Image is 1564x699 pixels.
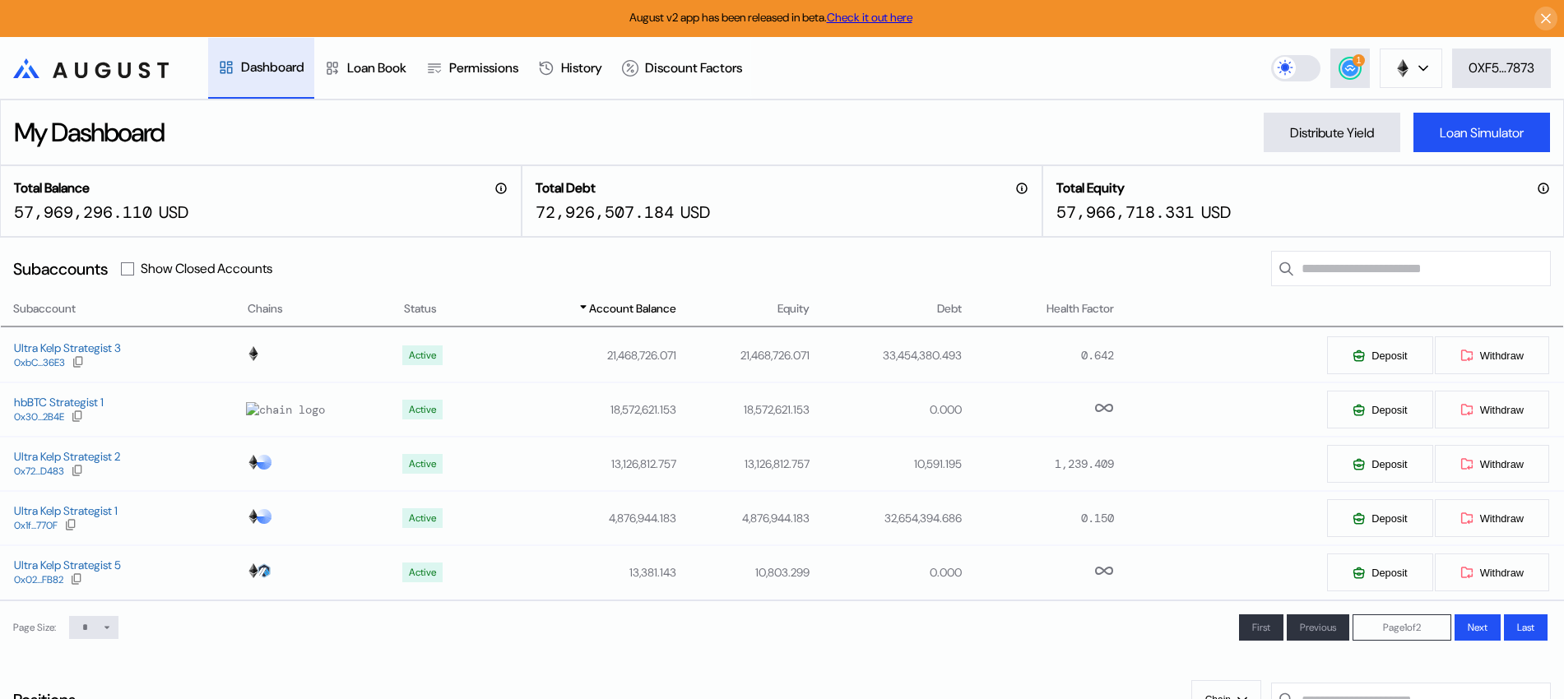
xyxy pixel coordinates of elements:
[1480,458,1524,470] span: Withdraw
[963,491,1115,545] td: 0.150
[1434,336,1550,375] button: Withdraw
[488,545,677,599] td: 13,381.143
[677,545,810,599] td: 10,803.299
[1440,124,1524,141] div: Loan Simulator
[14,465,64,477] div: 0x72...D483
[409,567,436,578] div: Active
[677,491,810,545] td: 4,876,944.183
[416,38,528,99] a: Permissions
[1434,444,1550,484] button: Withdraw
[1056,201,1195,223] div: 57,966,718.331
[1287,614,1349,641] button: Previous
[1300,621,1336,634] span: Previous
[1455,614,1501,641] button: Next
[1394,59,1412,77] img: chain logo
[1480,349,1524,362] span: Withdraw
[1326,336,1433,375] button: Deposit
[246,402,325,417] img: chain logo
[1326,444,1433,484] button: Deposit
[14,395,104,410] div: hbBTC Strategist 1
[1517,621,1534,634] span: Last
[536,179,596,197] h2: Total Debt
[1330,49,1370,88] button: 1
[810,545,963,599] td: 0.000
[488,328,677,382] td: 21,468,726.071
[14,558,121,572] div: Ultra Kelp Strategist 5
[241,58,304,76] div: Dashboard
[14,574,63,586] div: 0x02...FB82
[488,491,677,545] td: 4,876,944.183
[1239,614,1283,641] button: First
[677,328,810,382] td: 21,468,726.071
[1047,300,1114,317] span: Health Factor
[1290,124,1374,141] div: Distribute Yield
[488,382,677,437] td: 18,572,621.153
[1371,567,1407,579] span: Deposit
[246,346,261,361] img: chain logo
[13,300,76,317] span: Subaccount
[14,520,58,531] div: 0x1f...770F
[14,115,164,150] div: My Dashboard
[777,300,810,317] span: Equity
[141,260,272,277] label: Show Closed Accounts
[1371,349,1407,362] span: Deposit
[1469,59,1534,76] div: 0XF5...7873
[1434,390,1550,429] button: Withdraw
[257,455,271,470] img: chain logo
[246,509,261,524] img: chain logo
[1356,55,1361,65] span: 1
[1252,621,1270,634] span: First
[1326,553,1433,592] button: Deposit
[14,449,120,464] div: Ultra Kelp Strategist 2
[14,179,90,197] h2: Total Balance
[612,38,752,99] a: Discount Factors
[248,300,283,317] span: Chains
[409,404,436,415] div: Active
[963,437,1115,491] td: 1,239.409
[810,328,963,382] td: 33,454,380.493
[1480,567,1524,579] span: Withdraw
[208,38,314,99] a: Dashboard
[409,458,436,470] div: Active
[488,437,677,491] td: 13,126,812.757
[680,201,710,223] div: USD
[1380,49,1442,88] button: chain logo
[14,357,65,368] div: 0xbC...36E3
[14,503,118,518] div: Ultra Kelp Strategist 1
[937,300,962,317] span: Debt
[1201,201,1231,223] div: USD
[409,512,436,524] div: Active
[1504,614,1548,641] button: Last
[246,563,261,578] img: chain logo
[1413,113,1550,152] button: Loan Simulator
[1371,458,1407,470] span: Deposit
[536,201,674,223] div: 72,926,507.184
[257,563,271,578] img: chain logo
[1056,179,1125,197] h2: Total Equity
[810,382,963,437] td: 0.000
[629,10,912,25] span: August v2 app has been released in beta.
[1434,553,1550,592] button: Withdraw
[1452,49,1551,88] button: 0XF5...7873
[677,382,810,437] td: 18,572,621.153
[645,59,742,76] div: Discount Factors
[528,38,612,99] a: History
[963,328,1115,382] td: 0.642
[1434,498,1550,538] button: Withdraw
[1371,404,1407,416] span: Deposit
[810,437,963,491] td: 10,591.195
[449,59,518,76] div: Permissions
[404,300,437,317] span: Status
[246,455,261,470] img: chain logo
[1326,498,1433,538] button: Deposit
[1264,113,1400,152] button: Distribute Yield
[314,38,416,99] a: Loan Book
[677,437,810,491] td: 13,126,812.757
[1371,512,1407,525] span: Deposit
[561,59,602,76] div: History
[13,258,108,280] div: Subaccounts
[14,201,152,223] div: 57,969,296.110
[257,509,271,524] img: chain logo
[409,349,436,361] div: Active
[1480,404,1524,416] span: Withdraw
